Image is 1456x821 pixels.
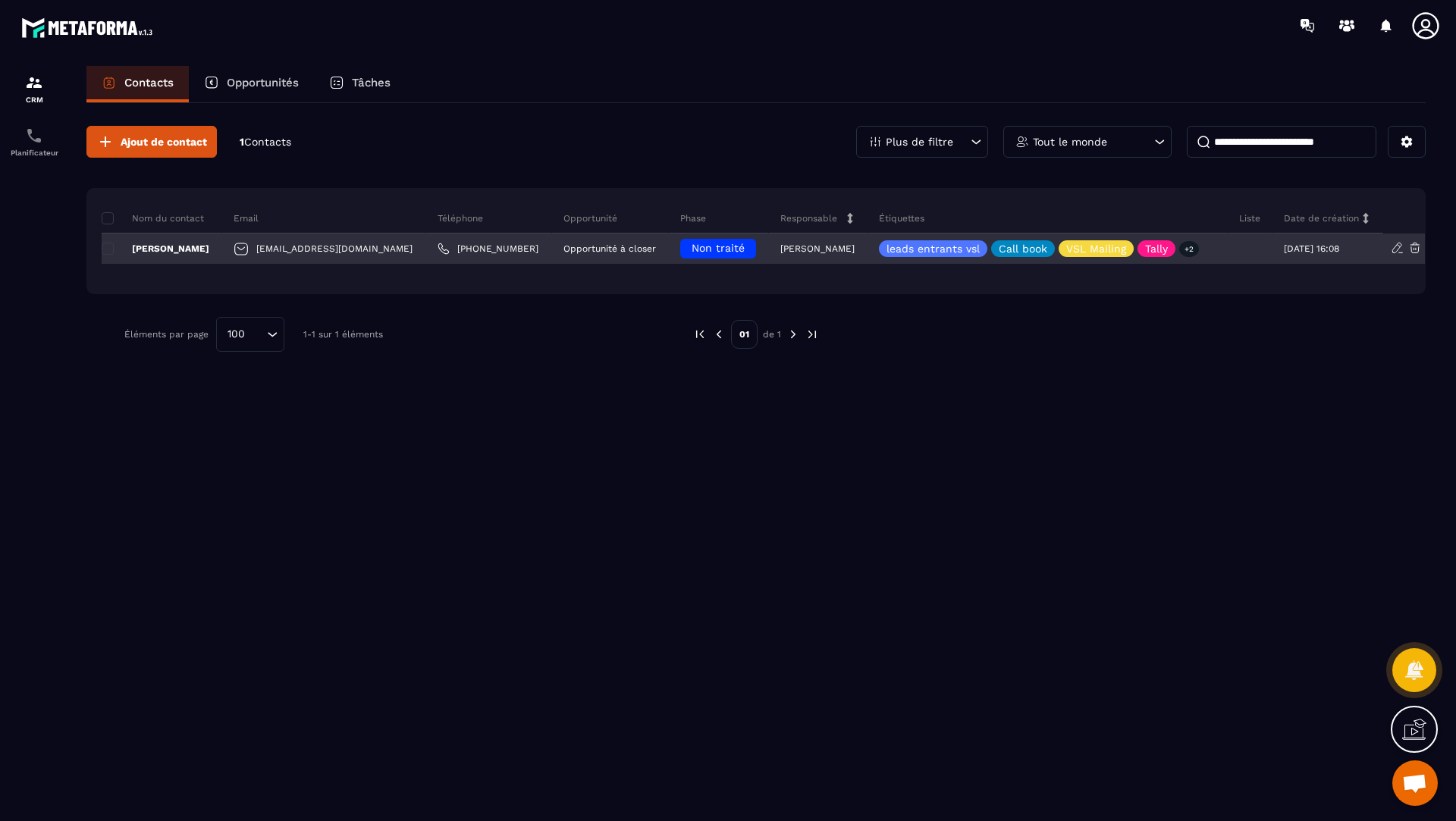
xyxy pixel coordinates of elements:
span: Ajout de contact [121,134,207,149]
p: CRM [4,96,64,104]
a: schedulerschedulerPlanificateur [4,115,64,168]
p: Tâches [352,76,391,89]
p: VSL Mailing [1066,243,1126,254]
p: Opportunité [563,212,617,224]
p: Contacts [124,76,174,89]
p: Planificateur [4,149,64,157]
p: Éléments par page [124,329,209,340]
p: Email [234,212,259,224]
p: Nom du contact [102,212,204,224]
img: next [805,327,819,341]
a: Opportunités [189,66,314,102]
img: logo [21,14,158,42]
p: Liste [1239,212,1260,224]
a: formationformationCRM [4,62,64,115]
span: Non traité [692,242,745,254]
p: Call book [999,243,1047,254]
p: Responsable [780,212,837,224]
p: Étiquettes [879,212,924,224]
p: Plus de filtre [886,136,953,147]
p: 01 [731,320,758,349]
a: Contacts [86,66,189,102]
p: Opportunités [227,76,299,89]
div: Ouvrir le chat [1392,760,1438,806]
p: Opportunité à closer [563,243,656,254]
span: 100 [222,326,250,343]
p: [DATE] 16:08 [1284,243,1339,254]
p: Phase [680,212,706,224]
p: [PERSON_NAME] [102,243,209,255]
p: Téléphone [438,212,483,224]
p: +2 [1179,241,1199,257]
p: leads entrants vsl [886,243,980,254]
p: 1 [240,135,291,149]
button: Ajout de contact [86,126,217,158]
input: Search for option [250,326,263,343]
div: Search for option [216,317,284,352]
a: [PHONE_NUMBER] [438,243,538,255]
p: 1-1 sur 1 éléments [303,329,383,340]
p: [PERSON_NAME] [780,243,855,254]
p: de 1 [763,328,781,340]
img: prev [712,327,726,341]
span: Contacts [244,136,291,148]
img: next [786,327,800,341]
a: Tâches [314,66,406,102]
img: prev [693,327,707,341]
p: Date de création [1284,212,1359,224]
img: formation [25,74,43,92]
p: Tally [1145,243,1168,254]
p: Tout le monde [1033,136,1107,147]
img: scheduler [25,127,43,145]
